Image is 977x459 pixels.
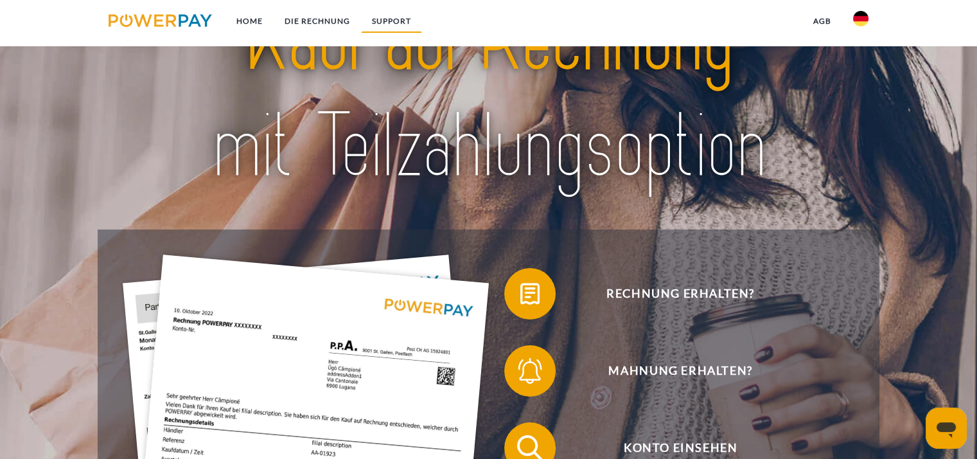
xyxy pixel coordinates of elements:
span: Rechnung erhalten? [523,268,838,319]
img: de [853,11,868,26]
a: SUPPORT [361,10,422,33]
img: qb_bill.svg [514,278,546,310]
a: Home [225,10,274,33]
span: Mahnung erhalten? [523,345,838,397]
a: DIE RECHNUNG [274,10,361,33]
img: qb_bell.svg [514,355,546,387]
img: logo-powerpay.svg [109,14,212,27]
button: Mahnung erhalten? [504,345,838,397]
iframe: Schaltfläche zum Öffnen des Messaging-Fensters [926,408,967,449]
a: agb [802,10,842,33]
button: Rechnung erhalten? [504,268,838,319]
